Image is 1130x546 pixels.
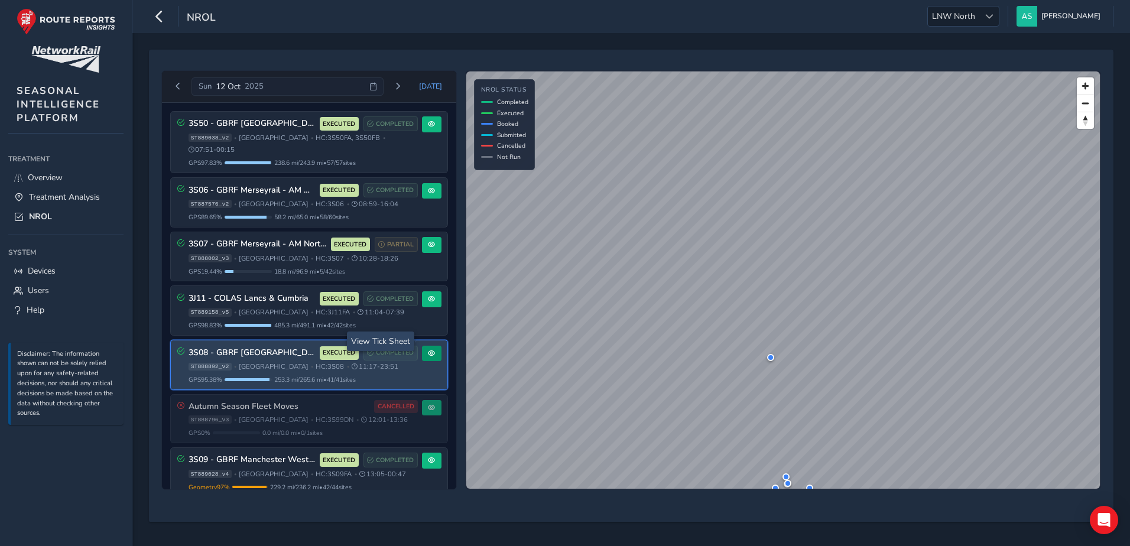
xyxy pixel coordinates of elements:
[316,308,350,317] span: HC: 3J11FA
[347,201,349,207] span: •
[311,255,313,262] span: •
[352,362,398,371] span: 11:17 - 23:51
[347,255,349,262] span: •
[189,267,222,276] span: GPS 19.44 %
[8,281,124,300] a: Users
[497,131,526,139] span: Submitted
[383,135,385,141] span: •
[8,300,124,320] a: Help
[311,309,313,316] span: •
[356,417,359,423] span: •
[8,187,124,207] a: Treatment Analysis
[323,294,355,304] span: EXECUTED
[189,186,316,196] h3: 3S06 - GBRF Merseyrail - AM Wirral
[189,348,316,358] h3: 3S08 - GBRF [GEOGRAPHIC_DATA]/[GEOGRAPHIC_DATA]
[358,308,404,317] span: 11:04 - 07:39
[189,145,235,154] span: 07:51 - 00:15
[1041,6,1100,27] span: [PERSON_NAME]
[239,470,309,479] span: [GEOGRAPHIC_DATA]
[189,321,222,330] span: GPS 98.83 %
[352,254,398,263] span: 10:28 - 18:26
[316,254,344,263] span: HC: 3S07
[189,119,316,129] h3: 3S50 - GBRF [GEOGRAPHIC_DATA]
[497,109,524,118] span: Executed
[189,375,222,384] span: GPS 95.38 %
[8,207,124,226] a: NROL
[311,471,313,477] span: •
[189,415,232,424] span: ST888796_v3
[323,186,355,195] span: EXECUTED
[497,152,521,161] span: Not Run
[239,200,309,209] span: [GEOGRAPHIC_DATA]
[1077,95,1094,112] button: Zoom out
[262,428,323,437] span: 0.0 mi / 0.0 mi • 0 / 1 sites
[311,135,313,141] span: •
[239,362,309,371] span: [GEOGRAPHIC_DATA]
[323,456,355,465] span: EXECUTED
[316,200,344,209] span: HC: 3S06
[29,191,100,203] span: Treatment Analysis
[497,97,528,106] span: Completed
[1077,112,1094,129] button: Reset bearing to north
[189,134,232,142] span: ST889038_v2
[189,239,327,249] h3: 3S07 - GBRF Merseyrail - AM Northern ([GEOGRAPHIC_DATA])
[274,375,356,384] span: 253.3 mi / 265.6 mi • 41 / 41 sites
[189,483,230,492] span: Geometry 97 %
[234,135,236,141] span: •
[189,470,232,478] span: ST889028_v4
[17,8,115,35] img: rr logo
[323,348,355,357] span: EXECUTED
[361,415,408,424] span: 12:01 - 13:36
[270,483,352,492] span: 229.2 mi / 236.2 mi • 42 / 44 sites
[28,265,56,277] span: Devices
[376,294,414,304] span: COMPLETED
[8,243,124,261] div: System
[239,308,309,317] span: [GEOGRAPHIC_DATA]
[17,349,118,419] p: Disclaimer: The information shown can not be solely relied upon for any safety-related decisions,...
[28,285,49,296] span: Users
[216,81,241,92] span: 12 Oct
[316,415,353,424] span: HC: 3S99DN
[359,470,406,479] span: 13:05 - 00:47
[352,200,398,209] span: 08:59 - 16:04
[347,363,349,370] span: •
[1017,6,1105,27] button: [PERSON_NAME]
[316,470,352,479] span: HC: 3S09FA
[274,213,349,222] span: 58.2 mi / 65.0 mi • 58 / 60 sites
[1077,77,1094,95] button: Zoom in
[234,201,236,207] span: •
[234,363,236,370] span: •
[497,119,518,128] span: Booked
[1017,6,1037,27] img: diamond-layout
[311,201,313,207] span: •
[189,455,316,465] h3: 3S09 - GBRF Manchester West/[GEOGRAPHIC_DATA]
[234,471,236,477] span: •
[239,254,309,263] span: [GEOGRAPHIC_DATA]
[189,428,210,437] span: GPS 0 %
[316,362,344,371] span: HC: 3S08
[497,141,525,150] span: Cancelled
[29,211,52,222] span: NROL
[8,150,124,168] div: Treatment
[189,254,232,262] span: ST888002_v3
[239,134,309,142] span: [GEOGRAPHIC_DATA]
[8,168,124,187] a: Overview
[187,10,216,27] span: NROL
[388,79,407,94] button: Next day
[234,417,236,423] span: •
[1090,506,1118,534] div: Open Intercom Messenger
[245,81,264,92] span: 2025
[234,309,236,316] span: •
[311,363,313,370] span: •
[274,158,356,167] span: 238.6 mi / 243.9 mi • 57 / 57 sites
[239,415,309,424] span: [GEOGRAPHIC_DATA]
[189,363,232,371] span: ST888892_v2
[31,46,100,73] img: customer logo
[481,86,528,94] h4: NROL Status
[189,158,222,167] span: GPS 97.83 %
[387,240,414,249] span: PARTIAL
[28,172,63,183] span: Overview
[411,77,450,95] button: Today
[353,309,355,316] span: •
[419,82,442,91] span: [DATE]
